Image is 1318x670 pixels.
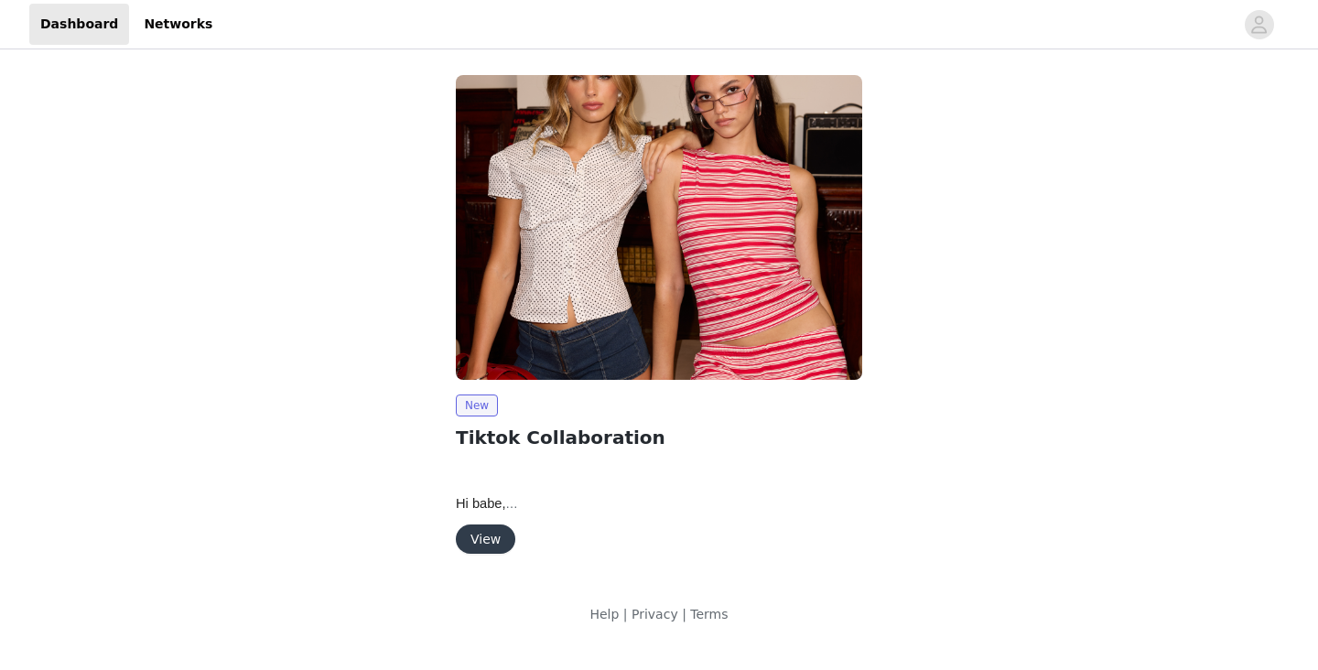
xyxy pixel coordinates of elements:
span: | [682,607,686,621]
a: Dashboard [29,4,129,45]
a: Privacy [632,607,678,621]
a: Help [589,607,619,621]
a: Terms [690,607,728,621]
h2: Tiktok Collaboration [456,424,862,451]
span: Hi babe, [456,496,518,511]
span: New [456,394,498,416]
span: | [623,607,628,621]
a: Networks [133,4,223,45]
img: Edikted [456,75,862,380]
button: View [456,524,515,554]
a: View [456,533,515,546]
div: avatar [1250,10,1268,39]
